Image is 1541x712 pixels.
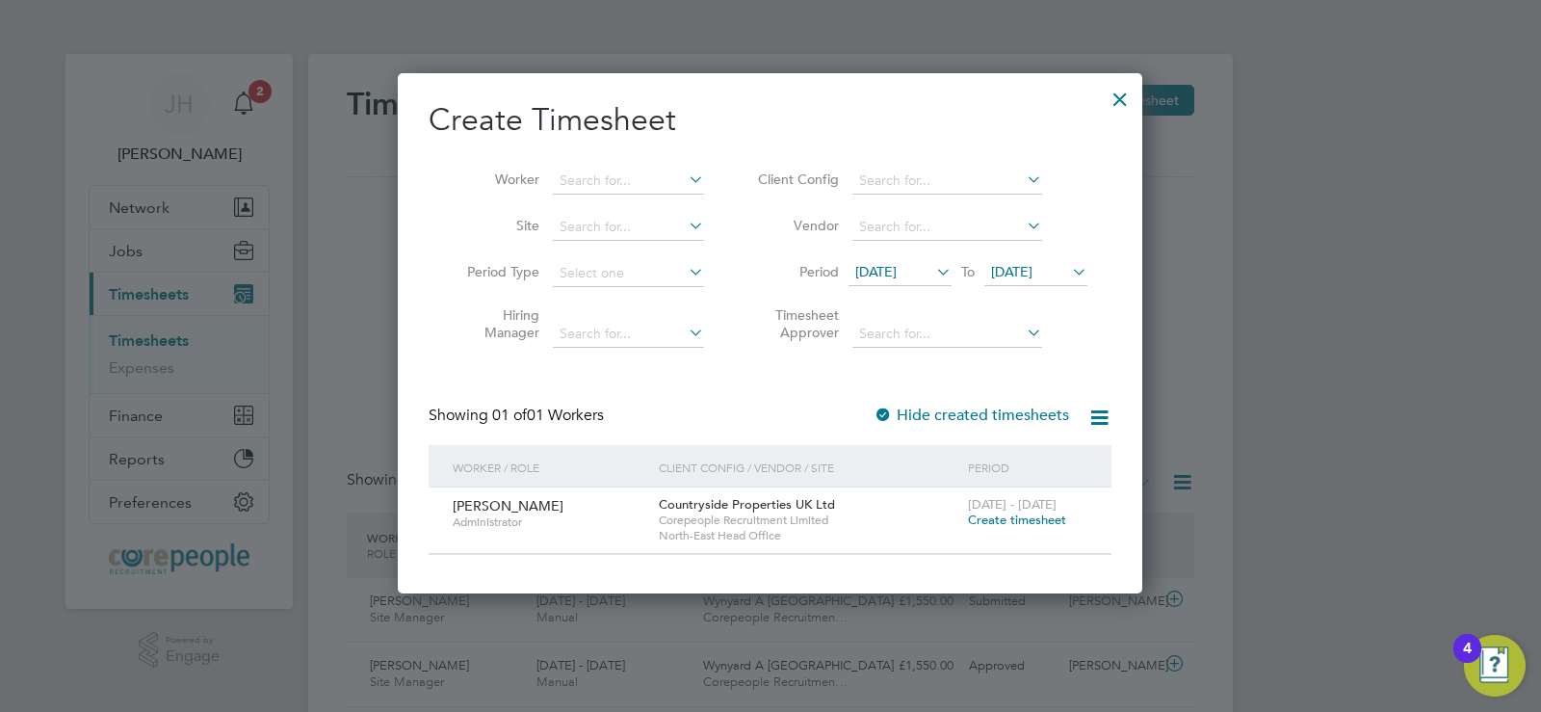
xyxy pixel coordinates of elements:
[659,496,835,513] span: Countryside Properties UK Ltd
[659,528,958,543] span: North-East Head Office
[553,260,704,287] input: Select one
[553,321,704,348] input: Search for...
[429,406,608,426] div: Showing
[855,263,897,280] span: [DATE]
[968,496,1057,513] span: [DATE] - [DATE]
[752,263,839,280] label: Period
[453,263,539,280] label: Period Type
[752,306,839,341] label: Timesheet Approver
[453,217,539,234] label: Site
[553,214,704,241] input: Search for...
[874,406,1069,425] label: Hide created timesheets
[492,406,527,425] span: 01 of
[852,168,1042,195] input: Search for...
[429,100,1111,141] h2: Create Timesheet
[852,214,1042,241] input: Search for...
[955,259,980,284] span: To
[492,406,604,425] span: 01 Workers
[553,168,704,195] input: Search for...
[968,512,1066,528] span: Create timesheet
[1464,635,1526,697] button: Open Resource Center, 4 new notifications
[448,445,654,489] div: Worker / Role
[659,513,958,528] span: Corepeople Recruitment Limited
[963,445,1092,489] div: Period
[1463,648,1472,673] div: 4
[453,497,563,514] span: [PERSON_NAME]
[453,306,539,341] label: Hiring Manager
[453,514,644,530] span: Administrator
[752,217,839,234] label: Vendor
[654,445,963,489] div: Client Config / Vendor / Site
[991,263,1032,280] span: [DATE]
[852,321,1042,348] input: Search for...
[453,171,539,188] label: Worker
[752,171,839,188] label: Client Config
